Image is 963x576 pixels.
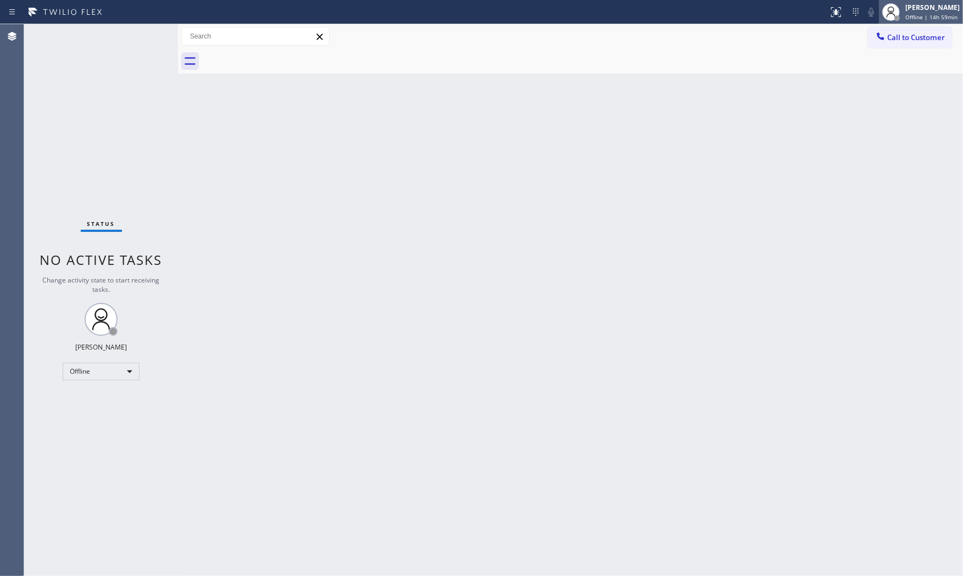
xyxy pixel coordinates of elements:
button: Call to Customer [868,27,952,48]
button: Mute [864,4,879,20]
input: Search [182,27,329,45]
span: Change activity state to start receiving tasks. [43,275,160,294]
span: Status [87,220,115,228]
div: [PERSON_NAME] [905,3,960,12]
div: Offline [63,363,140,380]
span: Call to Customer [887,32,945,42]
span: Offline | 14h 59min [905,13,958,21]
div: [PERSON_NAME] [75,342,127,352]
span: No active tasks [40,251,163,269]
